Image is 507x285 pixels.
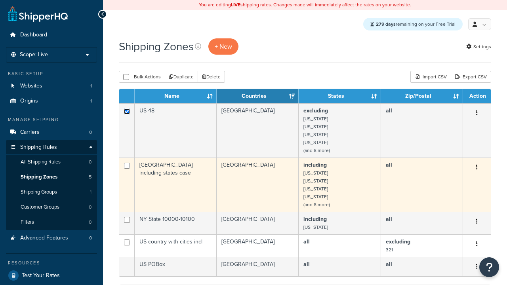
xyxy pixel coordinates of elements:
[6,94,97,108] a: Origins 1
[6,170,97,184] li: Shipping Zones
[303,139,328,146] small: [US_STATE]
[135,212,217,234] td: NY State 10000-10100
[410,71,451,83] div: Import CSV
[6,185,97,199] a: Shipping Groups 1
[303,215,327,223] b: including
[6,70,97,77] div: Basic Setup
[20,32,47,38] span: Dashboard
[6,79,97,93] a: Websites 1
[303,115,328,122] small: [US_STATE]
[479,257,499,277] button: Open Resource Center
[89,204,91,211] span: 0
[386,161,392,169] b: all
[451,71,491,83] a: Export CSV
[89,129,92,136] span: 0
[22,272,60,279] span: Test Your Rates
[466,41,491,52] a: Settings
[303,123,328,130] small: [US_STATE]
[303,185,328,192] small: [US_STATE]
[363,18,463,30] div: remaining on your Free Trial
[217,103,299,158] td: [GEOGRAPHIC_DATA]
[89,174,91,180] span: 5
[135,103,217,158] td: US 48
[119,71,165,83] button: Bulk Actions
[6,140,97,230] li: Shipping Rules
[6,94,97,108] li: Origins
[303,260,310,268] b: all
[90,98,92,104] span: 1
[6,79,97,93] li: Websites
[89,219,91,226] span: 0
[6,125,97,140] a: Carriers 0
[21,174,57,180] span: Shipping Zones
[20,83,42,89] span: Websites
[21,189,57,196] span: Shipping Groups
[386,260,392,268] b: all
[6,215,97,230] a: Filters 0
[303,106,328,115] b: excluding
[303,131,328,138] small: [US_STATE]
[198,71,225,83] button: Delete
[6,28,97,42] a: Dashboard
[6,116,97,123] div: Manage Shipping
[135,234,217,257] td: US country with cities incl
[217,234,299,257] td: [GEOGRAPHIC_DATA]
[20,98,38,104] span: Origins
[20,144,57,151] span: Shipping Rules
[20,51,48,58] span: Scope: Live
[135,89,217,103] th: Name: activate to sort column ascending
[386,246,393,253] small: 321
[386,106,392,115] b: all
[303,169,328,177] small: [US_STATE]
[6,260,97,266] div: Resources
[303,201,330,208] small: (and 8 more)
[6,231,97,245] a: Advanced Features 0
[386,237,410,246] b: excluding
[303,224,328,231] small: [US_STATE]
[89,235,92,241] span: 0
[381,89,463,103] th: Zip/Postal: activate to sort column ascending
[303,147,330,154] small: (and 8 more)
[20,129,40,136] span: Carriers
[90,189,91,196] span: 1
[6,140,97,155] a: Shipping Rules
[21,219,34,226] span: Filters
[6,185,97,199] li: Shipping Groups
[135,158,217,212] td: [GEOGRAPHIC_DATA] including states case
[217,158,299,212] td: [GEOGRAPHIC_DATA]
[6,155,97,169] a: All Shipping Rules 0
[119,39,194,54] h1: Shipping Zones
[463,89,491,103] th: Action
[217,257,299,276] td: [GEOGRAPHIC_DATA]
[165,71,198,83] button: Duplicate
[6,125,97,140] li: Carriers
[303,177,328,184] small: [US_STATE]
[299,89,381,103] th: States: activate to sort column ascending
[8,6,68,22] a: ShipperHQ Home
[217,89,299,103] th: Countries: activate to sort column ascending
[231,1,240,8] b: LIVE
[376,21,396,28] strong: 279 days
[21,204,59,211] span: Customer Groups
[6,215,97,230] li: Filters
[386,215,392,223] b: all
[208,38,238,55] a: + New
[6,170,97,184] a: Shipping Zones 5
[303,161,327,169] b: including
[303,193,328,200] small: [US_STATE]
[89,159,91,165] span: 0
[21,159,61,165] span: All Shipping Rules
[303,237,310,246] b: all
[90,83,92,89] span: 1
[6,200,97,215] li: Customer Groups
[135,257,217,276] td: US POBox
[6,268,97,283] a: Test Your Rates
[217,212,299,234] td: [GEOGRAPHIC_DATA]
[20,235,68,241] span: Advanced Features
[6,231,97,245] li: Advanced Features
[6,200,97,215] a: Customer Groups 0
[215,42,232,51] span: + New
[6,155,97,169] li: All Shipping Rules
